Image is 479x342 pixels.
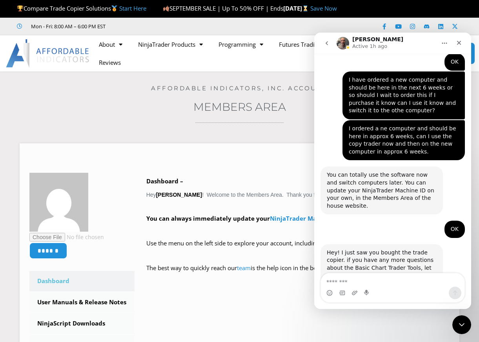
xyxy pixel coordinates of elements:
[17,4,146,12] span: Compare Trade Copier Solutions
[29,292,135,313] a: User Manuals & Release Notes
[17,5,23,11] img: 🏆
[29,22,106,31] span: Mon - Fri: 8:00 AM – 6:00 PM EST
[163,4,283,12] span: SEPTEMBER SALE | Up To 50% OFF | Ends
[211,35,271,53] a: Programming
[91,35,374,71] nav: Menu
[146,214,417,222] strong: You can always immediately update your in our licensing database.
[270,214,341,222] a: NinjaTrader Machine ID
[91,53,129,71] a: Reviews
[310,4,337,12] a: Save Now
[146,176,450,285] div: Hey ! Welcome to the Members Area. Thank you for being a valuable customer!
[314,33,471,309] iframe: Intercom live chat
[237,264,251,272] a: team
[156,192,202,198] strong: [PERSON_NAME]
[119,4,146,12] a: Start Here
[452,315,471,334] iframe: Intercom live chat
[283,4,310,12] strong: [DATE]
[29,313,135,334] a: NinjaScript Downloads
[146,238,450,260] p: Use the menu on the left side to explore your account, including and .
[111,5,117,11] img: 🥇
[302,5,308,11] img: ⌛
[193,100,286,113] a: Members Area
[117,22,234,30] iframe: Customer reviews powered by Trustpilot
[146,177,183,185] b: Dashboard –
[163,5,169,11] img: 🍂
[29,173,88,232] img: 5831e569c4a124ad6c7d6eff5886b9c639edf6f24de5e6e01e7e569b6ce5f720
[146,263,450,285] p: The best way to quickly reach our is the help icon in the bottom right corner of any website page!
[91,35,130,53] a: About
[29,271,135,291] a: Dashboard
[151,84,328,92] a: Affordable Indicators, Inc. Account
[130,35,211,53] a: NinjaTrader Products
[271,35,337,53] a: Futures Trading
[6,39,90,68] img: LogoAI | Affordable Indicators – NinjaTrader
